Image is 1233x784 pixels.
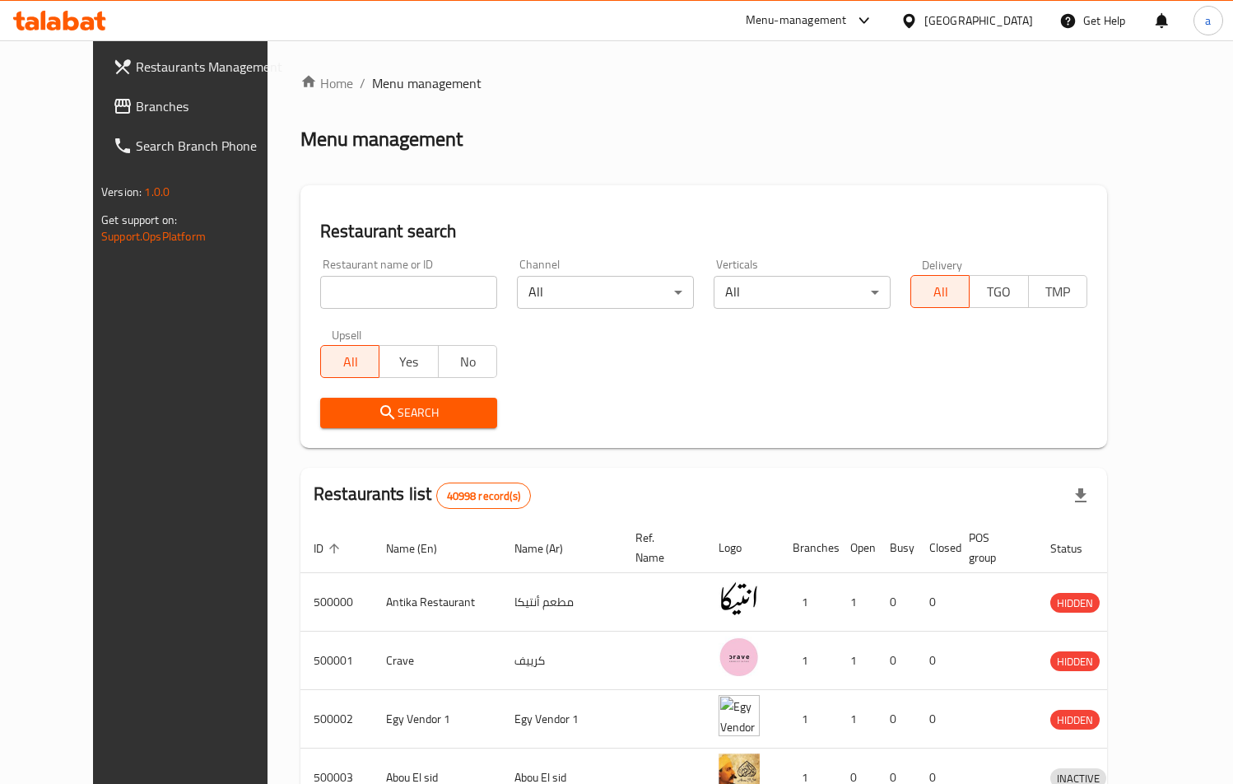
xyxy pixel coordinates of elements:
[320,276,497,309] input: Search for restaurant name or ID..
[314,482,531,509] h2: Restaurants list
[719,695,760,736] img: Egy Vendor 1
[779,632,837,690] td: 1
[300,573,373,632] td: 500000
[719,637,760,678] img: Crave
[373,632,501,690] td: Crave
[837,632,877,690] td: 1
[1050,710,1100,730] div: HIDDEN
[1050,594,1100,613] span: HIDDEN
[314,539,345,558] span: ID
[877,573,916,632] td: 0
[373,690,501,749] td: Egy Vendor 1
[300,632,373,690] td: 500001
[320,219,1087,244] h2: Restaurant search
[517,276,694,309] div: All
[1050,652,1100,671] span: HIDDEN
[705,523,779,573] th: Logo
[437,488,530,504] span: 40998 record(s)
[101,209,177,231] span: Get support on:
[714,276,891,309] div: All
[100,126,299,166] a: Search Branch Phone
[300,73,353,93] a: Home
[969,275,1028,308] button: TGO
[300,690,373,749] td: 500002
[501,632,622,690] td: كرييف
[101,226,206,247] a: Support.OpsPlatform
[1205,12,1211,30] span: a
[1050,711,1100,730] span: HIDDEN
[360,73,365,93] li: /
[101,181,142,203] span: Version:
[1028,275,1087,308] button: TMP
[501,690,622,749] td: Egy Vendor 1
[320,345,379,378] button: All
[779,573,837,632] td: 1
[837,573,877,632] td: 1
[837,690,877,749] td: 1
[719,578,760,619] img: Antika Restaurant
[386,350,431,374] span: Yes
[436,483,531,509] div: Total records count
[379,345,438,378] button: Yes
[746,11,847,30] div: Menu-management
[924,12,1033,30] div: [GEOGRAPHIC_DATA]
[779,523,837,573] th: Branches
[320,398,497,428] button: Search
[100,47,299,86] a: Restaurants Management
[501,573,622,632] td: مطعم أنتيكا
[877,523,916,573] th: Busy
[328,350,373,374] span: All
[877,690,916,749] td: 0
[136,57,286,77] span: Restaurants Management
[445,350,491,374] span: No
[372,73,482,93] span: Menu management
[976,280,1021,304] span: TGO
[877,632,916,690] td: 0
[918,280,963,304] span: All
[1050,539,1104,558] span: Status
[514,539,584,558] span: Name (Ar)
[922,259,963,270] label: Delivery
[779,690,837,749] td: 1
[332,329,362,340] label: Upsell
[100,86,299,126] a: Branches
[837,523,877,573] th: Open
[1050,651,1100,671] div: HIDDEN
[333,403,484,423] span: Search
[916,523,956,573] th: Closed
[916,632,956,690] td: 0
[386,539,458,558] span: Name (En)
[916,690,956,749] td: 0
[916,573,956,632] td: 0
[136,136,286,156] span: Search Branch Phone
[136,96,286,116] span: Branches
[910,275,970,308] button: All
[300,73,1107,93] nav: breadcrumb
[1035,280,1081,304] span: TMP
[373,573,501,632] td: Antika Restaurant
[144,181,170,203] span: 1.0.0
[1061,476,1100,516] div: Export file
[438,345,497,378] button: No
[300,126,463,152] h2: Menu management
[969,528,1017,567] span: POS group
[635,528,686,567] span: Ref. Name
